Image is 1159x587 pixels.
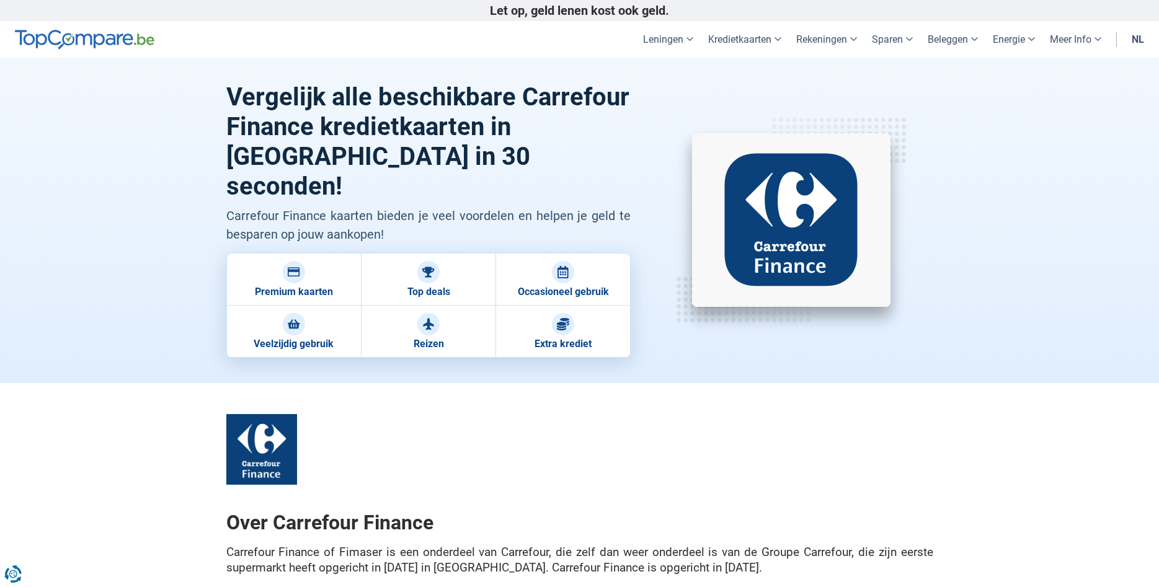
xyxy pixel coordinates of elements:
a: nl [1124,21,1152,58]
img: Premium kaarten [288,266,300,278]
a: Sparen [864,21,920,58]
img: Occasioneel gebruik [557,266,569,278]
h1: Vergelijk alle beschikbare Carrefour Finance kredietkaarten in [GEOGRAPHIC_DATA] in 30 seconden! [226,82,631,201]
img: Veelzijdig gebruik [288,318,300,330]
h3: Over Carrefour Finance [226,513,933,532]
p: Carrefour Finance kaarten bieden je veel voordelen en helpen je geld te besparen op jouw aankopen! [226,206,631,244]
a: Extra krediet Extra krediet [495,306,630,358]
img: TopCompare [15,30,154,50]
img: Logo carrefour finance [226,414,297,485]
a: Top deals Top deals [361,253,495,306]
a: Beleggen [920,21,985,58]
a: Reizen Reizen [361,306,495,358]
a: Meer Info [1042,21,1109,58]
img: Top deals [422,266,435,278]
a: Premium kaarten Premium kaarten [226,253,361,306]
a: Rekeningen [789,21,864,58]
a: Energie [985,21,1042,58]
p: Carrefour Finance of Fimaser is een onderdeel van Carrefour, die zelf dan weer onderdeel is van d... [226,544,933,575]
a: Occasioneel gebruik Occasioneel gebruik [495,253,630,306]
img: Extra krediet [557,318,569,330]
a: Kredietkaarten [701,21,789,58]
img: Reizen [422,318,435,330]
p: Let op, geld lenen kost ook geld. [226,3,933,18]
a: Leningen [636,21,701,58]
img: Carrefour Finance [692,133,890,307]
a: Veelzijdig gebruik Veelzijdig gebruik [226,306,361,358]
